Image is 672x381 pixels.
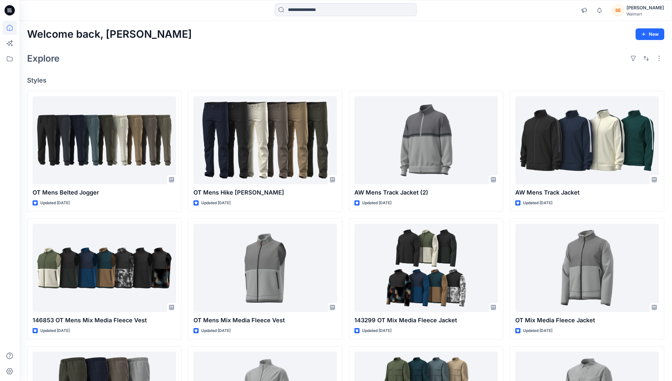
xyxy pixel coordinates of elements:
[40,327,70,334] p: Updated [DATE]
[354,188,498,197] p: AW Mens Track Jacket (2)
[27,76,664,84] h4: Styles
[515,188,659,197] p: AW Mens Track Jacket
[627,12,664,16] div: Walmart
[523,200,552,206] p: Updated [DATE]
[636,28,664,40] button: New
[354,224,498,312] a: 143299 OT Mix Media Fleece Jacket
[201,200,231,206] p: Updated [DATE]
[33,188,176,197] p: OT Mens Belted Jogger
[362,327,391,334] p: Updated [DATE]
[515,316,659,325] p: OT Mix Media Fleece Jacket
[193,96,337,185] a: OT Mens Hike Jean
[193,316,337,325] p: OT Mens Mix Media Fleece Vest
[515,96,659,185] a: AW Mens Track Jacket
[193,188,337,197] p: OT Mens Hike [PERSON_NAME]
[354,316,498,325] p: 143299 OT Mix Media Fleece Jacket
[515,224,659,312] a: OT Mix Media Fleece Jacket
[362,200,391,206] p: Updated [DATE]
[27,53,60,64] h2: Explore
[201,327,231,334] p: Updated [DATE]
[627,4,664,12] div: [PERSON_NAME]
[354,96,498,185] a: AW Mens Track Jacket (2)
[40,200,70,206] p: Updated [DATE]
[27,28,192,40] h2: Welcome back, [PERSON_NAME]
[523,327,552,334] p: Updated [DATE]
[612,5,624,16] div: SE
[33,224,176,312] a: 146853 OT Mens Mix Media Fleece Vest
[193,224,337,312] a: OT Mens Mix Media Fleece Vest
[33,96,176,185] a: OT Mens Belted Jogger
[33,316,176,325] p: 146853 OT Mens Mix Media Fleece Vest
